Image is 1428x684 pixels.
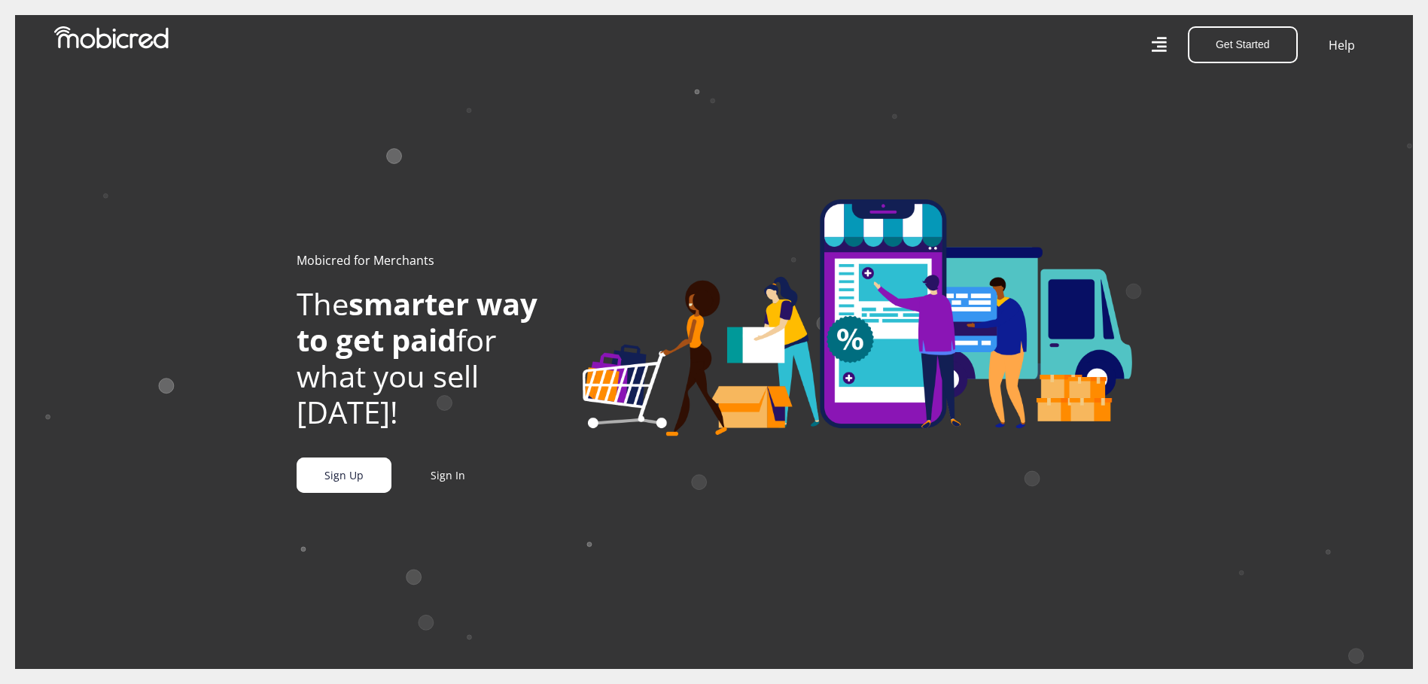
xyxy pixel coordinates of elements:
[583,199,1132,437] img: Welcome to Mobicred
[1328,35,1356,55] a: Help
[297,254,560,268] h1: Mobicred for Merchants
[54,26,169,49] img: Mobicred
[297,286,560,430] h2: The for what you sell [DATE]!
[297,458,391,493] a: Sign Up
[1188,26,1298,63] button: Get Started
[431,468,465,482] a: Sign In
[297,283,537,360] span: smarter way to get paid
